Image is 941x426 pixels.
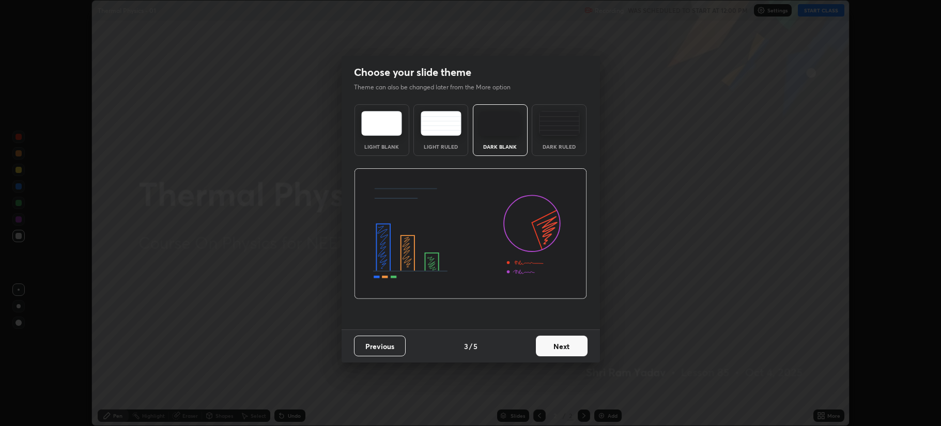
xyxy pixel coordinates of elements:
h4: 5 [473,341,477,352]
img: lightRuledTheme.5fabf969.svg [421,111,461,136]
img: darkRuledTheme.de295e13.svg [539,111,580,136]
button: Previous [354,336,406,356]
button: Next [536,336,588,356]
div: Light Blank [361,144,403,149]
img: lightTheme.e5ed3b09.svg [361,111,402,136]
div: Light Ruled [420,144,461,149]
div: Dark Ruled [538,144,580,149]
p: Theme can also be changed later from the More option [354,83,521,92]
h2: Choose your slide theme [354,66,471,79]
img: darkTheme.f0cc69e5.svg [480,111,520,136]
h4: / [469,341,472,352]
img: darkThemeBanner.d06ce4a2.svg [354,168,587,299]
div: Dark Blank [480,144,521,149]
h4: 3 [464,341,468,352]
